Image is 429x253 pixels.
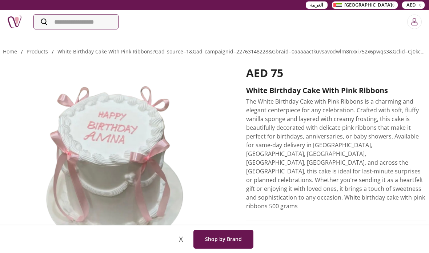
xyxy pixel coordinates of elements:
button: Login [407,15,422,29]
span: العربية [310,1,323,9]
span: AED 75 [246,65,283,80]
span: AED [406,1,416,9]
li: / [52,48,54,56]
input: Search [34,15,118,29]
a: Home [3,48,17,55]
span: [GEOGRAPHIC_DATA] [344,1,392,9]
li: / [21,48,23,56]
a: Shop by Brand [189,230,253,249]
img: Arabic_dztd3n.png [333,3,342,7]
img: Nigwa-uae-gifts [7,15,22,29]
img: White birthday cake with pink ribbons White Birthday Cake with Pink Ribbons كيك عيد ميلاد أبيض بش... [3,67,232,243]
span: X [176,235,186,244]
button: Shop by Brand [193,230,253,249]
button: [GEOGRAPHIC_DATA] [332,1,398,9]
h2: White birthday cake with pink ribbons [246,85,426,96]
a: products [27,48,48,55]
button: AED [402,1,425,9]
p: The White Birthday Cake with Pink Ribbons is a charming and elegant centerpiece for any celebrati... [246,97,426,210]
